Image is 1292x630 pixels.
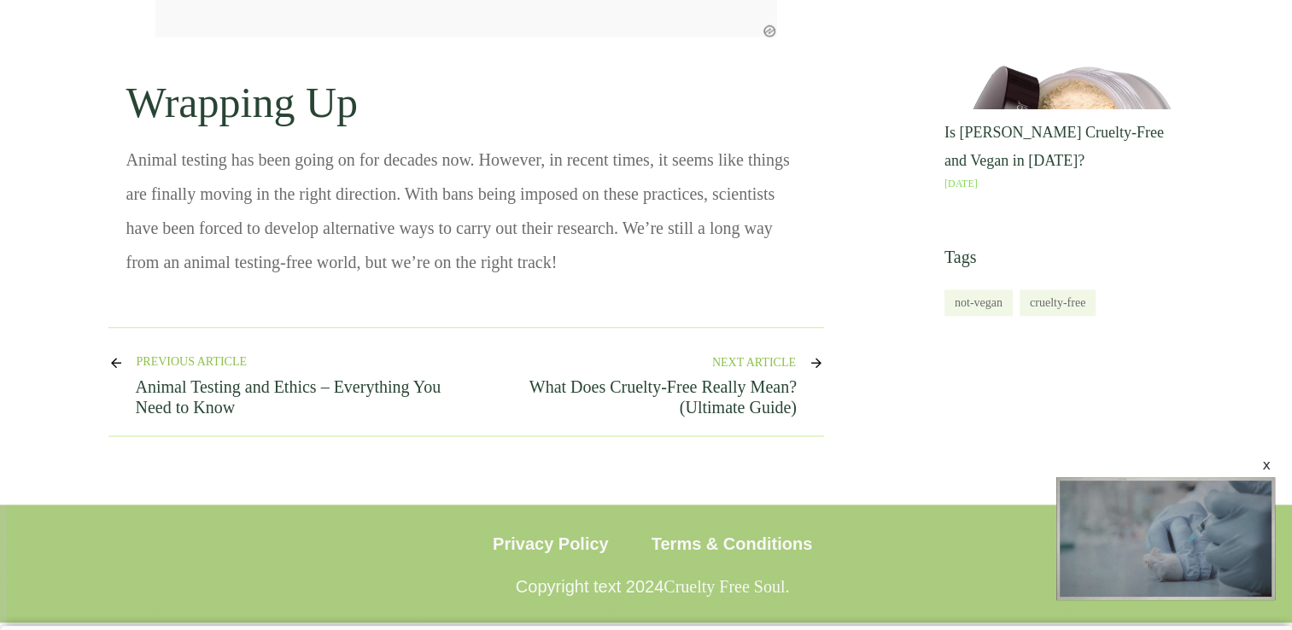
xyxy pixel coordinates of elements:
[274,569,1031,621] p: Copyright text 2024
[762,23,777,38] img: ezoic
[529,377,797,417] span: What Does Cruelty-Free Really Mean? (Ultimate Guide)
[126,143,806,292] p: Animal testing has been going on for decades now. However, in recent times, it seems like things ...
[712,355,824,370] a: Next Article
[1260,458,1273,472] div: x
[944,178,978,190] a: [DATE]
[1056,477,1275,600] div: Video Player
[493,527,609,561] a: Privacy Policy
[944,247,1184,267] h5: Tags
[136,377,441,417] span: Animal Testing and Ethics – Everything You Need to Know
[108,355,247,370] a: Previous Article
[652,527,813,561] a: Terms & Conditions
[137,355,247,370] span: Previous Article
[1030,296,1085,309] a: cruelty-free
[712,356,796,370] span: Next Article
[944,124,1164,168] a: Is [PERSON_NAME] Cruelty-Free and Vegan in [DATE]?
[664,577,789,596] span: Cruelty Free Soul.
[126,51,806,141] h2: Wrapping Up
[955,296,1003,309] a: not-vegan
